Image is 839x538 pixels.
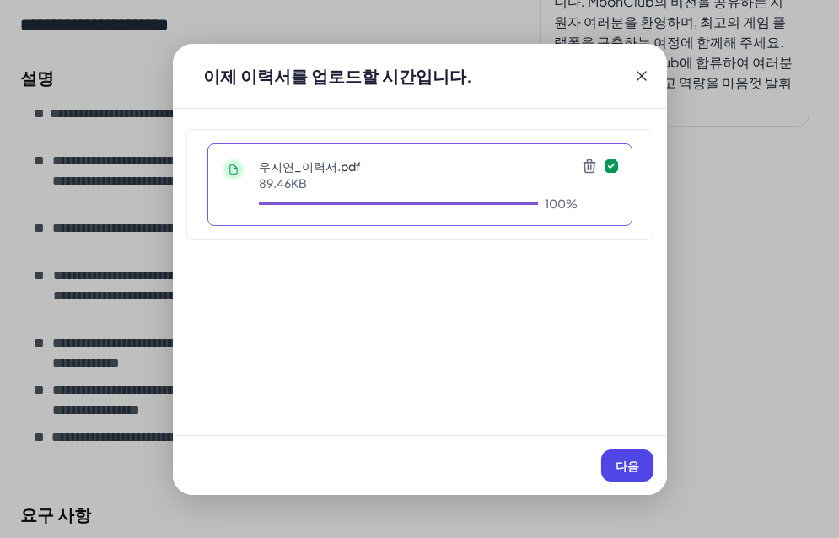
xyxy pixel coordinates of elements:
font: 우지연_이력서.pdf [259,159,361,174]
font: 이제 이력서를 업로드할 시간입니다. [203,65,472,86]
button: 다음 [601,449,653,482]
font: 89.46KB [259,175,307,191]
font: 다음 [616,458,639,473]
font: 100% [545,196,578,211]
